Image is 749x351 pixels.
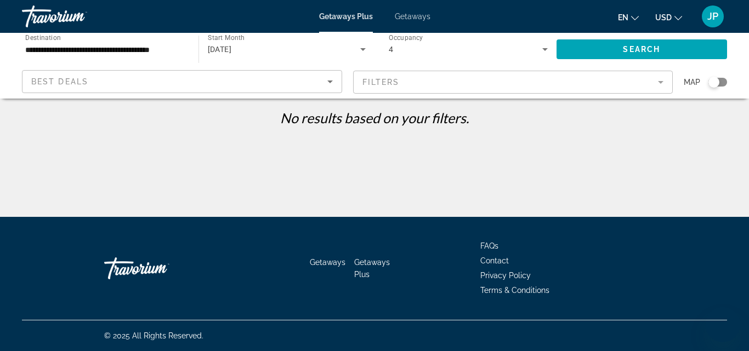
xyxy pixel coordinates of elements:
[655,13,672,22] span: USD
[389,34,423,42] span: Occupancy
[354,258,390,279] a: Getaways Plus
[623,45,660,54] span: Search
[480,271,531,280] a: Privacy Policy
[480,286,549,295] a: Terms & Conditions
[104,331,203,340] span: © 2025 All Rights Reserved.
[104,252,214,285] a: Travorium
[480,241,498,250] a: FAQs
[208,34,245,42] span: Start Month
[31,75,333,88] mat-select: Sort by
[699,5,727,28] button: User Menu
[557,39,728,59] button: Search
[389,45,393,54] span: 4
[208,45,232,54] span: [DATE]
[25,33,61,41] span: Destination
[353,70,673,94] button: Filter
[655,9,682,25] button: Change currency
[22,2,132,31] a: Travorium
[705,307,740,342] iframe: Button to launch messaging window
[31,77,88,86] span: Best Deals
[618,13,628,22] span: en
[319,12,373,21] a: Getaways Plus
[618,9,639,25] button: Change language
[16,110,733,126] p: No results based on your filters.
[480,256,509,265] a: Contact
[684,74,700,90] span: Map
[395,12,430,21] a: Getaways
[310,258,345,267] a: Getaways
[707,11,718,22] span: JP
